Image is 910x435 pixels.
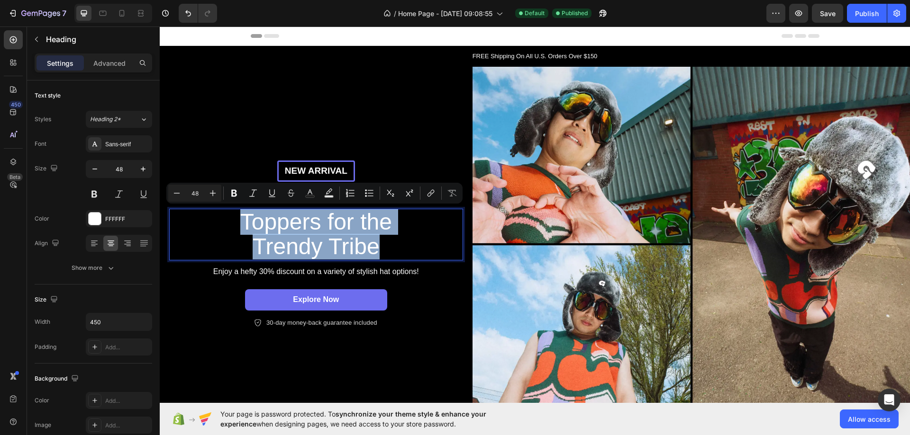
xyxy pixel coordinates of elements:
[35,140,46,148] div: Font
[93,58,126,68] p: Advanced
[840,409,899,428] button: Allow access
[179,4,217,23] div: Undo/Redo
[46,34,148,45] p: Heading
[62,8,66,19] p: 7
[812,4,843,23] button: Save
[855,9,879,18] div: Publish
[105,421,150,430] div: Add...
[35,214,49,223] div: Color
[7,173,23,181] div: Beta
[35,396,49,405] div: Color
[90,115,121,124] span: Heading 2*
[4,4,71,23] button: 7
[9,101,23,108] div: 450
[35,115,51,124] div: Styles
[72,263,116,273] div: Show more
[35,259,152,276] button: Show more
[878,389,901,411] div: Open Intercom Messenger
[525,9,545,18] span: Default
[86,313,152,330] input: Auto
[562,9,588,18] span: Published
[398,9,492,18] span: Home Page - [DATE] 09:08:55
[35,343,56,351] div: Padding
[220,410,486,428] span: synchronize your theme style & enhance your experience
[105,343,150,352] div: Add...
[394,9,396,18] span: /
[35,293,60,306] div: Size
[35,91,61,100] div: Text style
[220,409,523,429] span: Your page is password protected. To when designing pages, we need access to your store password.
[105,397,150,405] div: Add...
[160,27,910,403] iframe: Design area
[35,318,50,326] div: Width
[166,183,463,204] div: Editor contextual toolbar
[105,140,150,149] div: Sans-serif
[847,4,887,23] button: Publish
[313,40,750,396] img: gempages_432750572815254551-fa64ec21-0cb6-4a07-a93d-fbdf5915c261.webp
[35,373,81,385] div: Background
[86,111,152,128] button: Heading 2*
[35,162,60,175] div: Size
[105,215,150,223] div: FFFFFF
[820,9,836,18] span: Save
[35,421,51,429] div: Image
[47,58,73,68] p: Settings
[848,414,891,424] span: Allow access
[35,237,61,250] div: Align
